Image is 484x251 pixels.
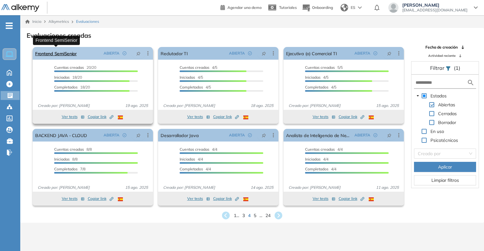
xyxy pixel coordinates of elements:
span: Cerradas [437,110,458,117]
span: 4/5 [180,85,211,89]
span: ABIERTA [104,132,119,138]
span: Creado por: [PERSON_NAME] [286,103,343,109]
span: Actividad reciente [428,53,455,58]
button: Ver tests [187,113,210,121]
span: pushpin [387,133,392,138]
span: Estados [430,93,447,99]
button: Onboarding [302,1,333,15]
span: (1) [454,64,460,72]
span: Creado por: [PERSON_NAME] [286,185,343,190]
span: ABIERTA [354,50,370,56]
span: Iniciadas [305,157,321,162]
span: check-circle [123,133,126,137]
span: Agendar una demo [227,5,262,10]
span: 4/4 [180,157,203,162]
span: caret-down [416,94,419,97]
a: Inicio [25,19,41,24]
span: Completados [54,85,78,89]
img: arrow [358,6,362,9]
span: 24 [265,212,271,219]
span: ABIERTA [354,132,370,138]
span: Borrador [437,119,457,126]
span: Fecha de creación [425,44,458,50]
span: Estados [429,92,448,100]
button: Copiar link [339,195,364,202]
span: check-circle [123,51,126,55]
span: Completados [305,167,328,171]
span: Iniciadas [180,157,195,162]
span: ... [259,212,262,219]
button: Aplicar [414,162,476,172]
img: world [341,4,348,11]
span: Copiar link [88,114,113,120]
i: - [6,25,13,26]
span: Psicotécnicos [430,137,458,143]
button: Copiar link [213,195,239,202]
span: Cuentas creadas [180,65,209,70]
span: Aplicar [438,163,452,170]
span: Abiertas [437,101,456,109]
img: ESP [243,197,248,201]
span: 4 [248,212,251,219]
img: ESP [369,197,374,201]
a: Ejecutiva (o) Comercial TI [286,47,337,60]
button: pushpin [257,130,271,140]
button: Ver tests [62,195,85,202]
span: Completados [180,167,203,171]
button: pushpin [257,48,271,58]
span: En uso [430,129,444,134]
span: check-circle [373,133,377,137]
span: pushpin [136,51,141,56]
span: 18/20 [54,85,90,89]
span: 14 ago. 2025 [248,185,276,190]
button: Copiar link [213,113,239,121]
span: ABIERTA [104,50,119,56]
button: pushpin [382,130,396,140]
span: pushpin [262,133,266,138]
span: Cuentas creadas [180,147,209,152]
span: 15 ago. 2025 [373,103,401,109]
button: Copiar link [88,195,113,202]
span: pushpin [387,51,392,56]
span: 4/5 [305,75,328,80]
span: Cuentas creadas [54,65,84,70]
a: Frontend SemiSenior [35,47,77,60]
img: search icon [467,79,474,87]
button: Ver tests [62,113,85,121]
span: Completados [305,85,328,89]
span: 4/4 [305,147,343,152]
span: Tutoriales [279,5,297,10]
span: 18 ago. 2025 [248,103,276,109]
img: ESP [118,197,123,201]
span: Cerradas [438,111,457,116]
a: Agendar una demo [220,3,262,11]
button: Ver tests [313,195,335,202]
span: 4/4 [180,147,217,152]
div: Frontend SemiSenior [33,36,80,45]
span: ABIERTA [229,50,245,56]
span: 4/5 [180,65,217,70]
span: Iniciadas [54,157,70,162]
span: Filtrar [430,65,446,71]
a: Analista de Inteligencia de Negocios. [286,129,352,142]
img: ESP [243,116,248,119]
span: [PERSON_NAME] [402,3,468,8]
span: Iniciadas [180,75,195,80]
span: 8/8 [54,157,78,162]
span: Alkymetrics [48,19,69,24]
button: Ver tests [313,113,335,121]
span: 1 ... [234,212,239,219]
span: Cuentas creadas [305,147,335,152]
span: ES [351,5,355,10]
span: Iniciadas [54,75,70,80]
span: Copiar link [339,196,364,201]
span: Creado por: [PERSON_NAME] [35,185,92,190]
span: check-circle [248,133,252,137]
span: 4/4 [305,167,336,171]
span: 3 [242,212,245,219]
span: Psicotécnicos [429,136,459,144]
span: 19 ago. 2025 [123,103,150,109]
a: Desarrollador Java [161,129,199,142]
img: ESP [118,116,123,119]
a: BACKEND JAVA - CLOUD [35,129,87,142]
